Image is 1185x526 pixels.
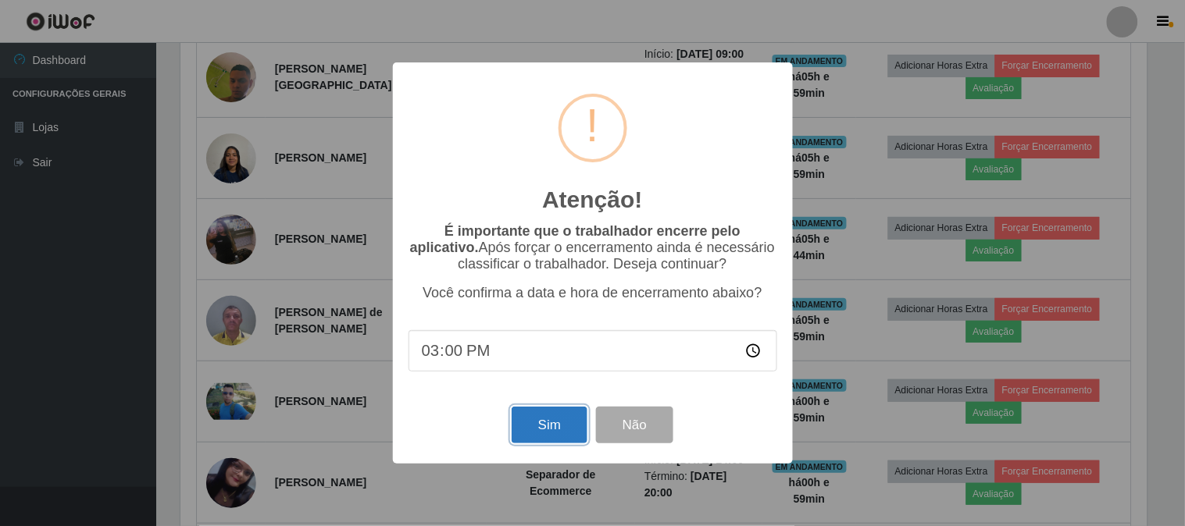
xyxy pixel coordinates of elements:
b: É importante que o trabalhador encerre pelo aplicativo. [410,223,741,255]
h2: Atenção! [542,186,642,214]
p: Você confirma a data e hora de encerramento abaixo? [409,285,777,301]
p: Após forçar o encerramento ainda é necessário classificar o trabalhador. Deseja continuar? [409,223,777,272]
button: Não [596,407,673,443]
button: Sim [512,407,587,443]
